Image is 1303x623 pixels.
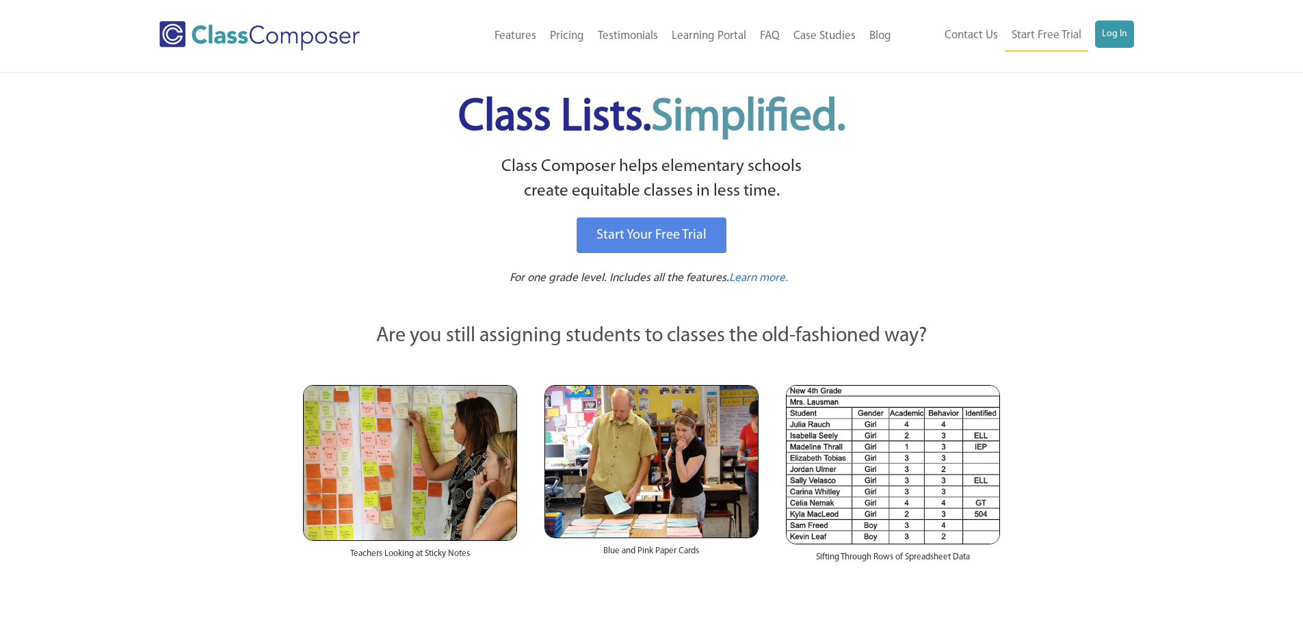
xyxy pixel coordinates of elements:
a: Features [488,21,543,51]
a: Start Free Trial [1005,21,1088,51]
div: Blue and Pink Paper Cards [544,538,759,571]
a: Blog [863,21,898,51]
img: Teachers Looking at Sticky Notes [303,385,517,541]
a: Contact Us [938,21,1005,51]
a: Start Your Free Trial [577,217,726,253]
a: Log In [1095,21,1134,48]
p: Class Composer helps elementary schools create equitable classes in less time. [301,155,1003,204]
nav: Header Menu [416,21,898,51]
div: Teachers Looking at Sticky Notes [303,541,517,574]
a: Testimonials [591,21,665,51]
span: Learn more. [729,272,788,284]
img: Spreadsheets [786,385,1000,544]
nav: Header Menu [898,21,1134,51]
span: Simplified. [651,96,845,140]
a: FAQ [753,21,787,51]
div: Sifting Through Rows of Spreadsheet Data [786,544,1000,577]
a: Pricing [543,21,591,51]
span: Class Lists. [458,96,845,140]
a: Learning Portal [665,21,753,51]
span: Start Your Free Trial [596,228,707,242]
a: Case Studies [787,21,863,51]
img: Class Composer [159,21,360,51]
a: Learn more. [729,270,788,287]
span: For one grade level. Includes all the features. [510,272,729,284]
img: Blue and Pink Paper Cards [544,385,759,538]
p: Are you still assigning students to classes the old-fashioned way? [303,321,1001,352]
